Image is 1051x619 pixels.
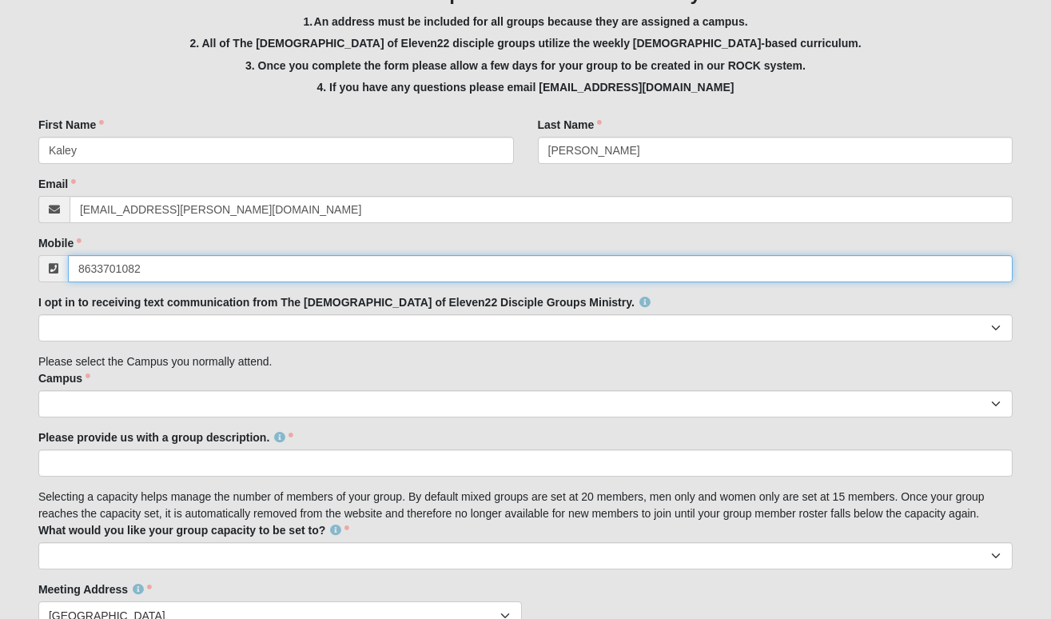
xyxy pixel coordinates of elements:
label: Mobile [38,235,82,251]
h5: 1. An address must be included for all groups because they are assigned a campus. [38,15,1013,29]
label: Last Name [538,117,603,133]
label: I opt in to receiving text communication from The [DEMOGRAPHIC_DATA] of Eleven22 Disciple Groups ... [38,294,651,310]
h5: 3. Once you complete the form please allow a few days for your group to be created in our ROCK sy... [38,59,1013,73]
h5: 4. If you have any questions please email [EMAIL_ADDRESS][DOMAIN_NAME] [38,81,1013,94]
label: Campus [38,370,90,386]
label: Please provide us with a group description. [38,429,293,445]
label: First Name [38,117,104,133]
label: Meeting Address [38,581,152,597]
label: What would you like your group capacity to be set to? [38,522,349,538]
h5: 2. All of The [DEMOGRAPHIC_DATA] of Eleven22 disciple groups utilize the weekly [DEMOGRAPHIC_DATA... [38,37,1013,50]
label: Email [38,176,76,192]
